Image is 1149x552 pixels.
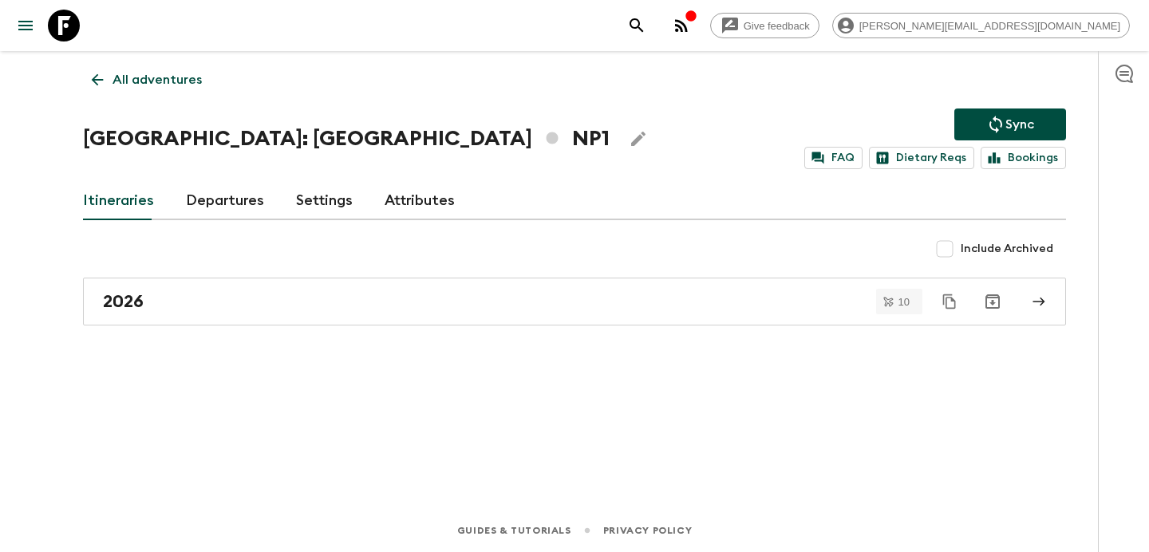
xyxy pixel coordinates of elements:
button: menu [10,10,41,41]
span: Include Archived [961,241,1053,257]
h1: [GEOGRAPHIC_DATA]: [GEOGRAPHIC_DATA] NP1 [83,123,610,155]
a: Give feedback [710,13,819,38]
a: Settings [296,182,353,220]
button: search adventures [621,10,653,41]
span: [PERSON_NAME][EMAIL_ADDRESS][DOMAIN_NAME] [851,20,1129,32]
a: Guides & Tutorials [457,522,571,539]
button: Sync adventure departures to the booking engine [954,108,1066,140]
button: Duplicate [935,287,964,316]
a: Attributes [385,182,455,220]
span: Give feedback [735,20,819,32]
button: Edit Adventure Title [622,123,654,155]
a: Itineraries [83,182,154,220]
a: Bookings [981,147,1066,169]
a: FAQ [804,147,863,169]
a: 2026 [83,278,1066,325]
div: [PERSON_NAME][EMAIL_ADDRESS][DOMAIN_NAME] [832,13,1130,38]
button: Archive [977,286,1009,317]
h2: 2026 [103,291,144,312]
a: Privacy Policy [603,522,692,539]
a: Dietary Reqs [869,147,974,169]
a: All adventures [83,64,211,96]
p: All adventures [113,70,202,89]
a: Departures [186,182,264,220]
p: Sync [1005,115,1034,134]
span: 10 [889,297,919,307]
